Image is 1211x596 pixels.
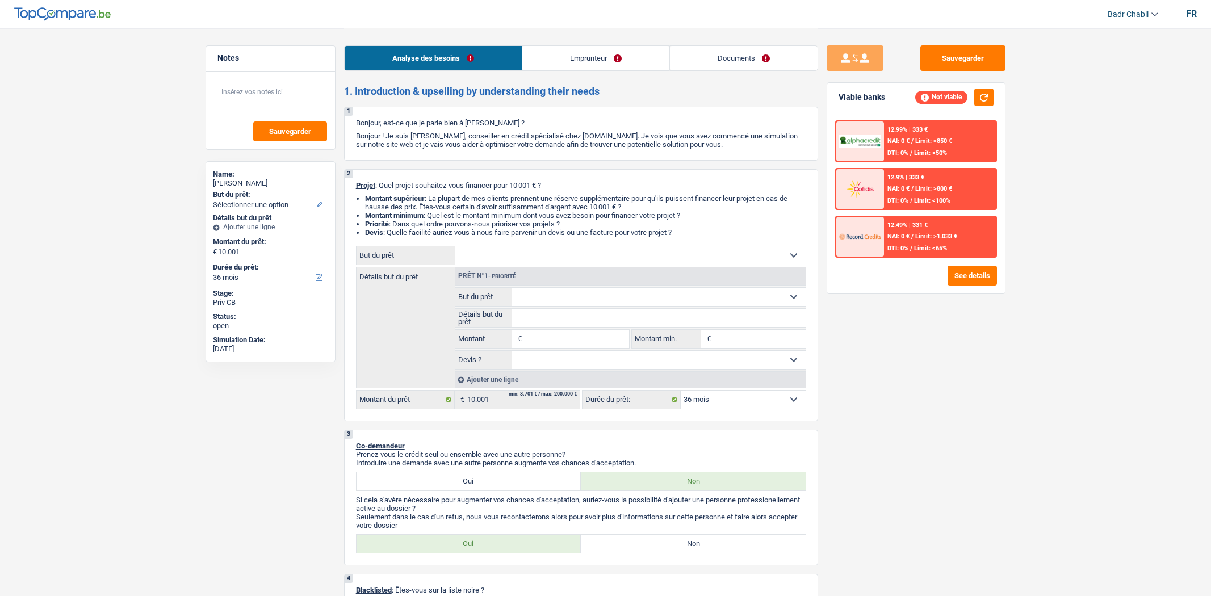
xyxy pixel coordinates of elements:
span: Projet [356,181,375,190]
p: Introduire une demande avec une autre personne augmente vos chances d'acceptation. [356,459,806,467]
label: Montant [455,330,513,348]
div: fr [1186,9,1197,19]
label: Devis ? [455,351,513,369]
span: NAI: 0 € [887,137,910,145]
label: Non [581,472,806,490]
li: : Quel est le montant minimum dont vous avez besoin pour financer votre projet ? [365,211,806,220]
span: DTI: 0% [887,197,908,204]
div: Prêt n°1 [455,272,519,280]
button: See details [948,266,997,286]
p: Prenez-vous le crédit seul ou ensemble avec une autre personne? [356,450,806,459]
span: Limit: >800 € [915,185,952,192]
img: Cofidis [839,178,881,199]
span: NAI: 0 € [887,233,910,240]
div: Status: [213,312,328,321]
span: Limit: >850 € [915,137,952,145]
label: Détails but du prêt [455,309,513,327]
p: Seulement dans le cas d'un refus, nous vous recontacterons alors pour avoir plus d'informations s... [356,513,806,530]
a: Analyse des besoins [345,46,522,70]
span: € [213,247,217,257]
span: Limit: <50% [914,149,947,157]
div: 12.9% | 333 € [887,174,924,181]
p: : Quel projet souhaitez-vous financer pour 10 001 € ? [356,181,806,190]
label: Durée du prêt: [583,391,681,409]
li: : Dans quel ordre pouvons-nous prioriser vos projets ? [365,220,806,228]
a: Badr Chabli [1099,5,1158,24]
p: Bonjour, est-ce que je parle bien à [PERSON_NAME] ? [356,119,806,127]
button: Sauvegarder [920,45,1005,71]
div: Détails but du prêt [213,213,328,223]
p: : Êtes-vous sur la liste noire ? [356,586,806,594]
span: € [701,330,714,348]
h5: Notes [217,53,324,63]
div: 4 [345,574,353,583]
label: Oui [357,472,581,490]
label: Montant min. [632,330,701,348]
label: But du prêt: [213,190,326,199]
div: 12.49% | 331 € [887,221,928,229]
span: / [911,185,914,192]
label: But du prêt [455,288,513,306]
img: TopCompare Logo [14,7,111,21]
div: Simulation Date: [213,335,328,345]
span: / [910,197,912,204]
p: Si cela s'avère nécessaire pour augmenter vos chances d'acceptation, auriez-vous la possibilité d... [356,496,806,513]
div: 3 [345,430,353,439]
span: - Priorité [488,273,516,279]
div: Name: [213,170,328,179]
span: / [910,149,912,157]
span: € [512,330,525,348]
p: Bonjour ! Je suis [PERSON_NAME], conseiller en crédit spécialisé chez [DOMAIN_NAME]. Je vois que ... [356,132,806,149]
div: Ajouter une ligne [213,223,328,231]
div: Not viable [915,91,967,103]
span: Badr Chabli [1108,10,1149,19]
span: Limit: <100% [914,197,950,204]
h2: 1. Introduction & upselling by understanding their needs [344,85,818,98]
span: Limit: <65% [914,245,947,252]
a: Documents [670,46,818,70]
div: Viable banks [839,93,885,102]
img: AlphaCredit [839,135,881,148]
a: Emprunteur [522,46,669,70]
div: min: 3.701 € / max: 200.000 € [509,392,577,397]
label: Détails but du prêt [357,267,455,280]
strong: Montant supérieur [365,194,425,203]
div: 1 [345,107,353,116]
label: But du prêt [357,246,455,265]
div: [DATE] [213,345,328,354]
span: Blacklisted [356,586,392,594]
strong: Priorité [365,220,389,228]
label: Durée du prêt: [213,263,326,272]
span: NAI: 0 € [887,185,910,192]
span: / [911,233,914,240]
strong: Montant minimum [365,211,424,220]
div: Priv CB [213,298,328,307]
div: open [213,321,328,330]
span: € [455,391,467,409]
label: Non [581,535,806,553]
span: / [911,137,914,145]
div: 12.99% | 333 € [887,126,928,133]
li: : La plupart de mes clients prennent une réserve supplémentaire pour qu'ils puissent financer leu... [365,194,806,211]
div: Ajouter une ligne [455,371,806,388]
span: Devis [365,228,383,237]
span: Limit: >1.033 € [915,233,957,240]
label: Montant du prêt: [213,237,326,246]
span: DTI: 0% [887,245,908,252]
span: Co-demandeur [356,442,405,450]
span: DTI: 0% [887,149,908,157]
img: Record Credits [839,226,881,247]
button: Sauvegarder [253,121,327,141]
span: Sauvegarder [269,128,311,135]
label: Montant du prêt [357,391,455,409]
div: Stage: [213,289,328,298]
li: : Quelle facilité auriez-vous à nous faire parvenir un devis ou une facture pour votre projet ? [365,228,806,237]
label: Oui [357,535,581,553]
span: / [910,245,912,252]
div: 2 [345,170,353,178]
div: [PERSON_NAME] [213,179,328,188]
